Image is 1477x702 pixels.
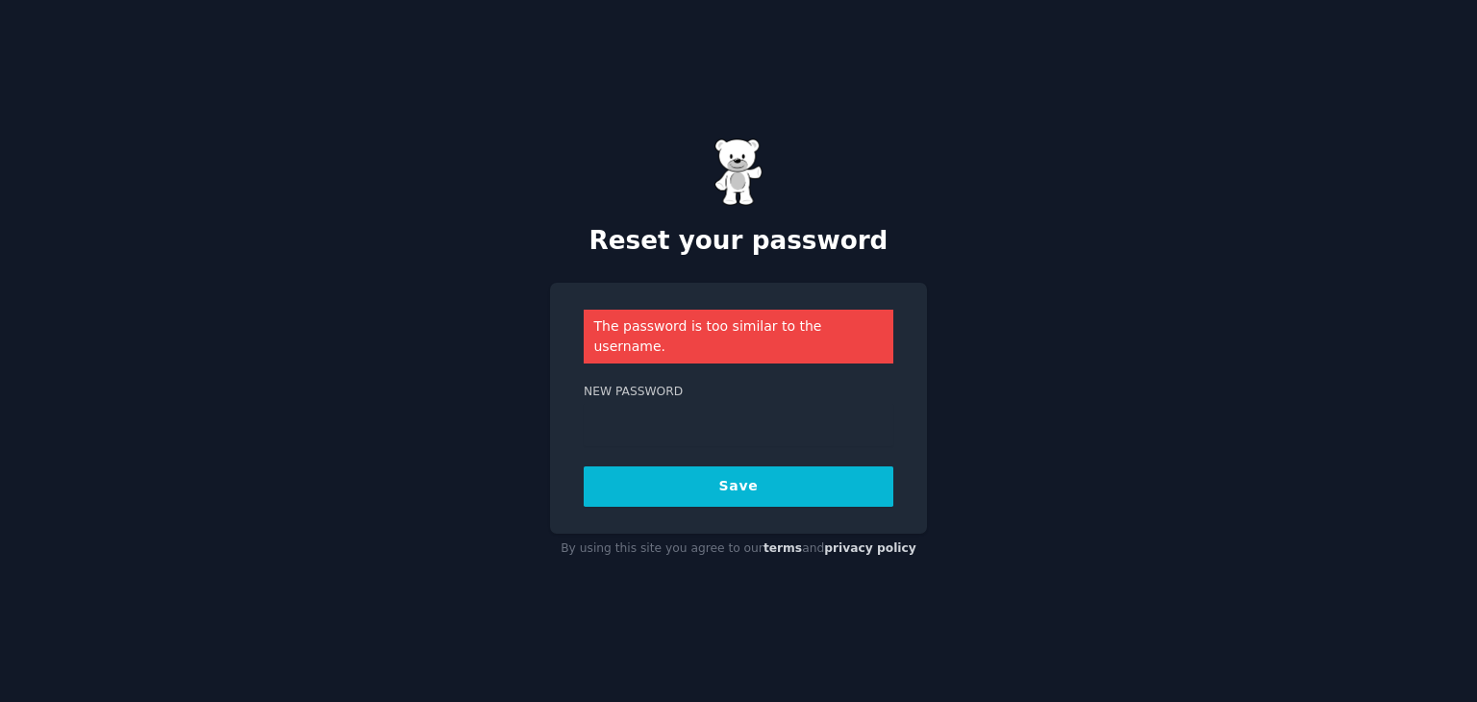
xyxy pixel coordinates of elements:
[584,384,893,401] label: New Password
[764,541,802,555] a: terms
[550,534,927,564] div: By using this site you agree to our and
[550,226,927,257] h2: Reset your password
[584,310,893,364] div: The password is too similar to the username.
[824,541,916,555] a: privacy policy
[714,138,763,206] img: Gummy Bear
[584,466,893,507] button: Save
